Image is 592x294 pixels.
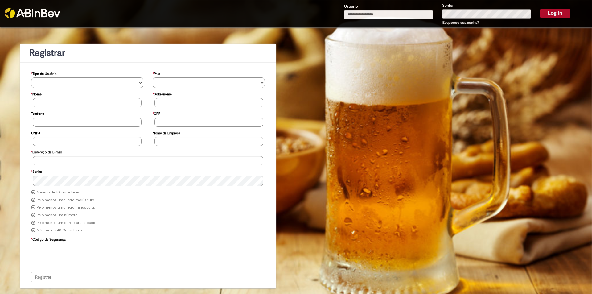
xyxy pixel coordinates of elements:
[31,147,62,156] label: Endereço de E-mail
[344,4,358,10] label: Usuário
[31,128,40,137] label: CNPJ
[31,89,42,98] label: Nome
[37,228,83,233] label: Máximo de 40 Caracteres.
[442,20,479,25] a: Esqueceu sua senha?
[5,8,60,18] img: ABInbev-white.png
[31,69,57,78] label: Tipo de Usuário
[31,234,66,243] label: Código de Segurança
[540,9,570,18] button: Log in
[153,89,172,98] label: Sobrenome
[29,48,267,58] h1: Registrar
[31,109,44,118] label: Telefone
[37,198,95,203] label: Pelo menos uma letra maiúscula.
[37,190,81,195] label: Mínimo de 10 caracteres.
[153,69,160,78] label: País
[33,243,126,267] iframe: reCAPTCHA
[153,109,160,118] label: CPF
[37,213,78,218] label: Pelo menos um número.
[37,205,95,210] label: Pelo menos uma letra minúscula.
[37,221,98,226] label: Pelo menos um caractere especial.
[442,3,453,9] label: Senha
[153,128,180,137] label: Nome da Empresa
[31,167,42,176] label: Senha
